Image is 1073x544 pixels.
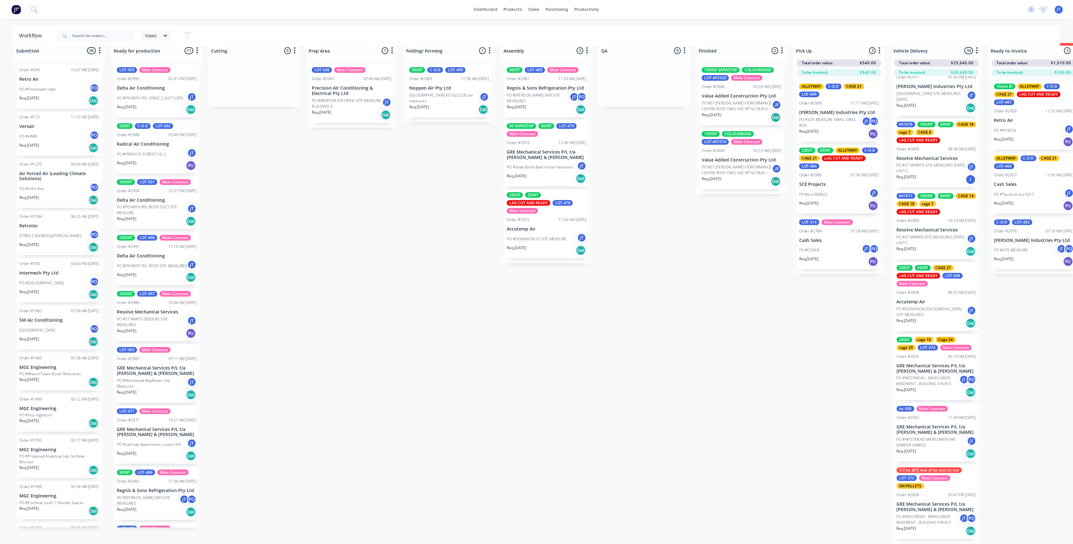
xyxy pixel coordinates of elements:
div: 07:36 AM [DATE] [851,172,879,178]
div: LOT-479 [556,123,577,129]
div: 11:26 AM [DATE] [558,217,587,223]
div: Order #2980 [799,172,822,178]
p: [GEOGRAPHIC_DATA] SITE MEASURES [DATE] [897,91,967,102]
p: PO #Freshwater Apts [19,86,56,92]
div: Order #2989 [117,300,140,306]
div: Order #2946 [702,84,725,90]
p: SCE Projects [799,182,879,187]
div: Order #2784 [799,228,822,234]
div: 08:38 AM [DATE] [948,146,976,152]
div: 100INT [117,235,135,241]
div: 100INT VAPASTOP [702,67,740,73]
div: 07:28 AM [DATE] [851,228,879,234]
div: LOT-485 [525,67,545,73]
div: Order #2994 [117,188,140,194]
div: LOT-503 [117,67,137,73]
div: 25EXT [897,265,913,271]
div: COLOURBOND [722,131,754,137]
p: [GEOGRAPHIC_DATA] P.O-022228 site measures [409,92,480,104]
p: Req. [DATE] [19,195,39,200]
div: 25INT [117,123,133,129]
div: Main Contract [507,131,538,137]
p: [STREET_ADDRESS][PERSON_NAME] [19,233,81,239]
div: 08:33 AM [DATE] [948,290,976,295]
p: Req. [DATE] [897,174,916,180]
div: Order #33004:03 PM [DATE]Intermech Pty LtdPO #[GEOGRAPHIC_DATA]POReq.[DATE]Del [17,258,102,302]
p: PO #[GEOGRAPHIC_DATA] [19,280,64,286]
div: 25EXT25INTLAG CUT AND READYLOT-478Main ContractOrder #297211:26 AM [DATE]Accutemp AirPO #DONNISON... [504,190,589,258]
div: Del [771,112,781,123]
p: Req. [DATE] [702,176,721,182]
div: CAGE 21 [994,92,1015,97]
div: PO [869,117,879,126]
div: Order #2972 [507,217,530,223]
div: Del [88,289,98,300]
div: CAGE 14 [956,193,976,199]
div: Del [966,246,976,256]
p: Accutemp Air [507,226,587,232]
p: PO #HMRI [19,134,37,139]
div: 05:57 AM [DATE] [753,148,781,154]
div: 12:30 PM [DATE] [558,140,587,146]
div: Order #2995 [117,76,140,82]
div: Order #2986 [117,132,140,138]
p: PO #ST MARRY'S SITE MEASURES [DATE] UNIT 2 [897,162,967,174]
div: C-O-D [427,67,443,73]
div: 01:00 PM [DATE] [948,74,976,80]
div: 100INTLOT-497Main ContractOrder #298910:04 AM [DATE]Resolve Mechanical ServicesPO #ST MARY'S DIGG... [114,288,199,341]
div: 02:41 PM [DATE] [168,76,197,82]
p: PO #ST [PERSON_NAME] PERFORMANCE CENTRE ROOF DWG-VAE-RF102 RUN i [702,164,772,176]
p: Req. [DATE] [897,246,916,252]
div: 25INT [915,265,931,271]
p: PO #FRANCHS FOREST LVL 2 [117,151,166,157]
div: 11:38 AM [DATE] [461,76,489,82]
div: 50INT [538,123,554,129]
div: Del [88,96,98,106]
p: Req. [DATE] [117,216,136,222]
div: 50INT [409,67,425,73]
div: Order #2973 [507,140,530,146]
div: LOT-502 [153,123,173,129]
div: JF [772,164,781,174]
div: CAGE 21 [799,155,820,161]
div: Order #172 [19,114,40,120]
div: CAGE 21 [844,84,864,89]
div: Main Contract [507,208,538,214]
p: Req. [DATE] [994,200,1014,206]
div: CAGE 21 [1039,155,1059,161]
p: Retrotec [19,223,99,229]
div: LOT-#01019 [702,139,729,145]
div: CAGE 18 [897,201,917,207]
div: Order #2990 [799,100,822,106]
div: jT [187,148,197,158]
div: Order #291701:00 PM [DATE][PERSON_NAME] Industries Pty Ltd[GEOGRAPHIC_DATA] SITE MEASURES [DATE]j... [894,63,979,116]
div: PO [90,230,99,239]
div: Order #1344 [19,214,42,219]
div: jT [577,161,587,171]
div: Order #2981 [507,76,530,82]
p: PO #Taurbuilt p.o-0217 [994,192,1034,197]
div: Del [88,143,98,153]
div: 11:37 AM [DATE] [71,114,99,120]
div: Order #134406:25 AM [DATE]Retrotec[STREET_ADDRESS][PERSON_NAME]POReq.[DATE]Del [17,211,102,255]
p: PO #COVER [799,247,819,253]
div: COLOURBOND [742,67,774,73]
div: Order #2953 [994,172,1017,178]
div: LOT-466 [994,163,1014,169]
div: LOT-314Main ContractOrder #278407:28 AM [DATE]Cash SalesPO #COVERjTPOReq.[DATE]PU [797,217,882,270]
p: PO #ST [PERSON_NAME] PERFORMANCE CENTRE ROOF DWG-VAE-RF102 RUN E [702,100,772,112]
div: jT [967,91,976,100]
div: #01018100INT50INTCAGE 18cage 7CAGE 8LAG CUT AND READYOrder #289908:38 AM [DATE]Resolve Mechanical... [894,119,979,188]
p: PO #p.o-006822 [799,192,828,197]
div: Del [88,195,98,205]
div: 10:19 AM [DATE] [948,218,976,224]
div: Order #2959 [994,108,1017,114]
img: Factory [11,5,21,14]
p: Delta Air Conditioning [117,85,197,91]
p: PO #DONNISON ST SITE MEASURE [507,236,567,242]
p: Intermech Pty Ltd [19,270,99,276]
p: Req. [DATE] [897,103,916,108]
input: Search for orders... [72,29,135,42]
p: Req. [DATE] [312,110,331,115]
p: PO #SITE MEASURE [994,247,1028,253]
